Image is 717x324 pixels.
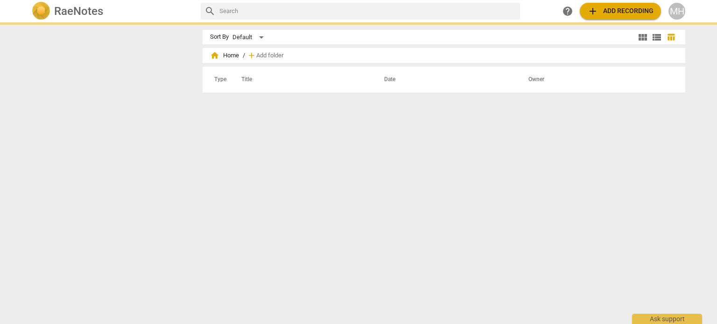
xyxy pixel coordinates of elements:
[210,51,219,60] span: home
[256,52,283,59] span: Add folder
[207,67,230,93] th: Type
[32,2,193,21] a: LogoRaeNotes
[668,3,685,20] button: MH
[651,32,662,43] span: view_list
[650,30,664,44] button: List view
[587,6,598,17] span: add
[210,34,229,41] div: Sort By
[232,30,267,45] div: Default
[664,30,678,44] button: Table view
[373,67,517,93] th: Date
[243,52,245,59] span: /
[637,32,648,43] span: view_module
[562,6,573,17] span: help
[32,2,50,21] img: Logo
[204,6,216,17] span: search
[210,51,239,60] span: Home
[247,51,256,60] span: add
[230,67,373,93] th: Title
[559,3,576,20] a: Help
[632,314,702,324] div: Ask support
[219,4,516,19] input: Search
[667,33,675,41] span: table_chart
[580,3,661,20] button: Upload
[636,30,650,44] button: Tile view
[587,6,654,17] span: Add recording
[54,5,103,18] h2: RaeNotes
[517,67,675,93] th: Owner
